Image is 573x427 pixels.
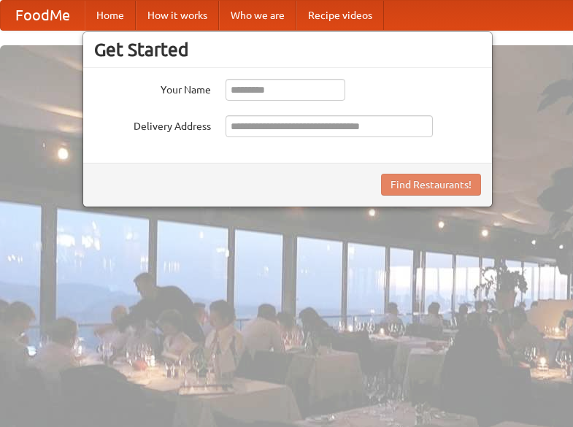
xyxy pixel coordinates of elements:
[136,1,219,30] a: How it works
[94,79,211,97] label: Your Name
[219,1,296,30] a: Who we are
[381,174,481,196] button: Find Restaurants!
[296,1,384,30] a: Recipe videos
[94,115,211,134] label: Delivery Address
[1,1,85,30] a: FoodMe
[94,39,481,61] h3: Get Started
[85,1,136,30] a: Home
